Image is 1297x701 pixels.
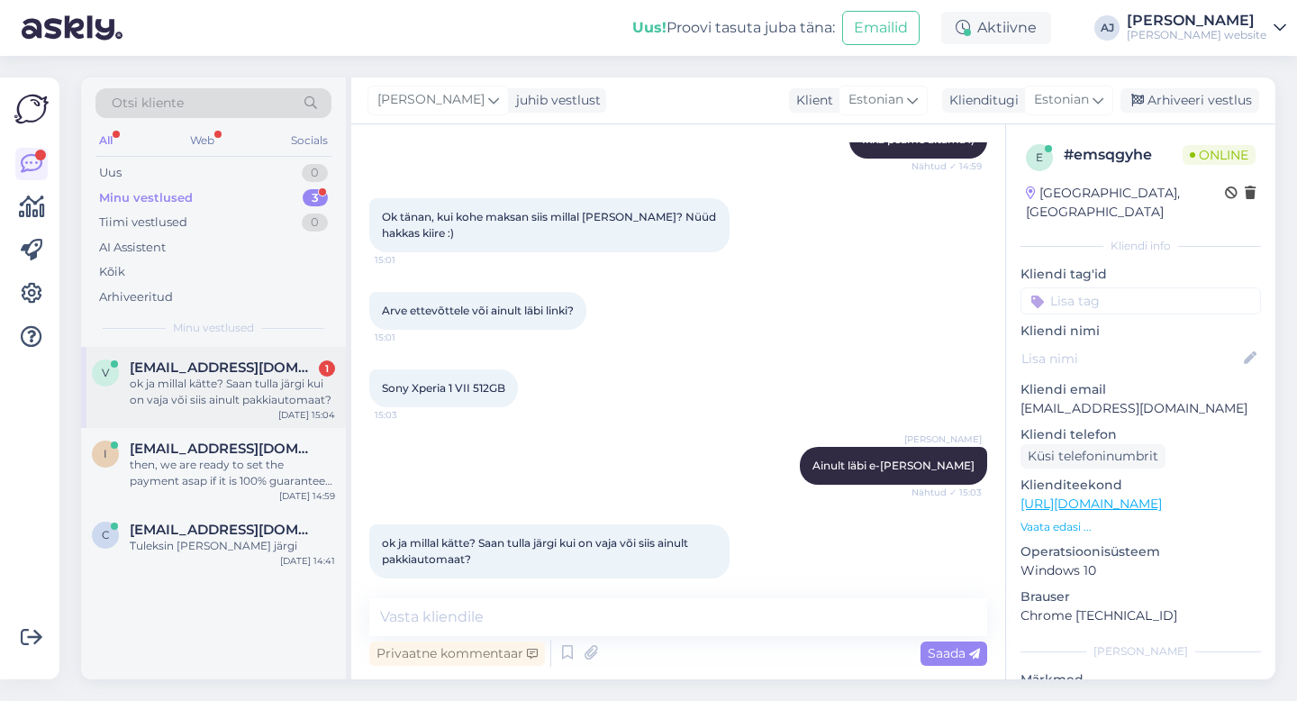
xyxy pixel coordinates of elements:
div: then, we are ready to set the payment asap if it is 100% guaranteed to be by the [DATE] latest. I... [130,457,335,489]
span: Saada [928,645,980,661]
span: Nähtud ✓ 14:59 [912,159,982,173]
span: Nähtud ✓ 15:03 [912,486,982,499]
div: [DATE] 14:59 [279,489,335,503]
p: Chrome [TECHNICAL_ID] [1020,606,1261,625]
span: Online [1183,145,1256,165]
div: All [95,129,116,152]
span: e [1036,150,1043,164]
p: [EMAIL_ADDRESS][DOMAIN_NAME] [1020,399,1261,418]
span: v [102,366,109,379]
div: Klient [789,91,833,110]
div: 1 [319,360,335,377]
span: 15:01 [375,331,442,344]
span: i [104,447,107,460]
div: 3 [303,189,328,207]
div: Küsi telefoninumbrit [1020,444,1165,469]
a: [URL][DOMAIN_NAME] [1020,496,1162,512]
span: Estonian [848,90,903,110]
div: Tiimi vestlused [99,214,187,232]
p: Kliendi nimi [1020,322,1261,341]
p: Operatsioonisüsteem [1020,542,1261,561]
span: Ok tänan, kui kohe maksan siis millal [PERSON_NAME]? Nüüd hakkas kiire :) [382,210,719,240]
div: [DATE] 14:41 [280,554,335,568]
p: Kliendi tag'id [1020,265,1261,284]
span: chemic@gmail.com [130,522,317,538]
div: 0 [302,164,328,182]
span: [PERSON_NAME] [904,432,982,446]
div: Klienditugi [942,91,1019,110]
img: Askly Logo [14,92,49,126]
span: Ainult läbi e-[PERSON_NAME] [812,459,975,472]
span: Sony Xperia 1 VII 512GB [382,381,505,395]
div: [PERSON_NAME] website [1127,28,1266,42]
p: Windows 10 [1020,561,1261,580]
div: Kliendi info [1020,238,1261,254]
div: [PERSON_NAME] [1127,14,1266,28]
span: 15:01 [375,253,442,267]
span: Minu vestlused [173,320,254,336]
div: AJ [1094,15,1120,41]
button: Emailid [842,11,920,45]
div: AI Assistent [99,239,166,257]
span: c [102,528,110,542]
div: Proovi tasuta juba täna: [632,17,835,39]
span: vadim@halmek.ee [130,360,317,376]
p: Vaata edasi ... [1020,519,1261,535]
div: Arhiveeri vestlus [1120,88,1259,113]
p: Brauser [1020,587,1261,606]
p: Klienditeekond [1020,476,1261,495]
div: ok ja millal kätte? Saan tulla järgi kui on vaja või siis ainult pakkiautomaat? [130,376,335,408]
span: Otsi kliente [112,94,184,113]
p: Kliendi email [1020,380,1261,399]
span: ok ja millal kätte? Saan tulla järgi kui on vaja või siis ainult pakkiautomaat? [382,536,691,566]
div: [PERSON_NAME] [1020,643,1261,660]
div: Uus [99,164,122,182]
span: 15:03 [375,408,442,422]
b: Uus! [632,19,667,36]
p: Märkmed [1020,670,1261,689]
div: [DATE] 15:04 [278,408,335,422]
span: info@noveba.com [130,441,317,457]
div: Privaatne kommentaar [369,642,545,666]
input: Lisa nimi [1021,349,1240,369]
div: Minu vestlused [99,189,193,207]
span: Estonian [1034,90,1089,110]
a: [PERSON_NAME][PERSON_NAME] website [1127,14,1286,42]
div: Aktiivne [941,12,1051,44]
div: Arhiveeritud [99,288,173,306]
div: juhib vestlust [509,91,601,110]
div: Kõik [99,263,125,281]
div: Web [186,129,218,152]
div: Socials [287,129,331,152]
div: Tuleksin [PERSON_NAME] järgi [130,538,335,554]
div: # emsqgyhe [1064,144,1183,166]
p: Kliendi telefon [1020,425,1261,444]
span: 15:04 [375,579,442,593]
div: 0 [302,214,328,232]
div: [GEOGRAPHIC_DATA], [GEOGRAPHIC_DATA] [1026,184,1225,222]
span: Arve ettevõttele või ainult läbi linki? [382,304,574,317]
input: Lisa tag [1020,287,1261,314]
span: [PERSON_NAME] [377,90,485,110]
